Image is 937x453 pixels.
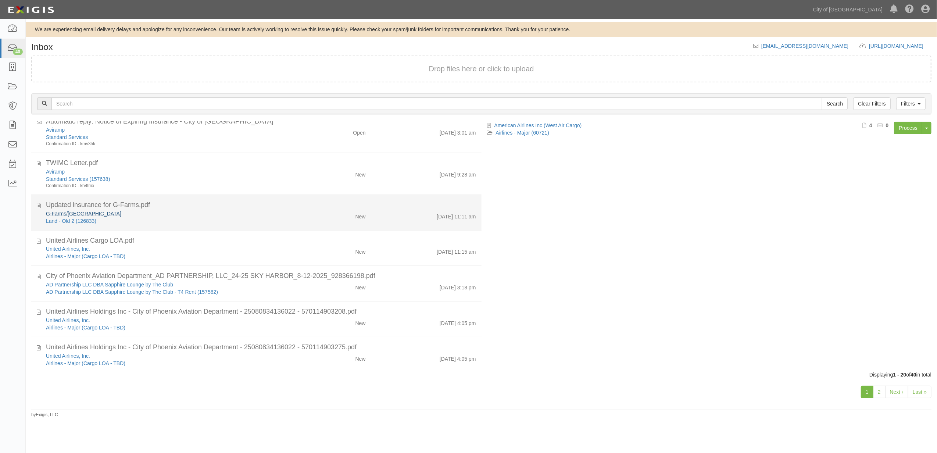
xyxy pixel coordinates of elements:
div: AD Partnership LLC DBA Sapphire Lounge by The Club - T4 Rent (157582) [46,288,292,296]
div: United Airlines, Inc. [46,245,292,253]
b: 1 - 20 [893,372,906,378]
a: 2 [873,386,886,398]
a: [URL][DOMAIN_NAME] [869,43,931,49]
div: [DATE] 9:28 am [440,168,476,178]
i: Help Center - Complianz [905,5,914,14]
small: by [31,412,58,418]
h1: Inbox [31,42,53,52]
a: Standard Services (157638) [46,176,110,182]
a: AD Partnership LLC DBA Sapphire Lounge by The Club - T4 Rent (157582) [46,289,218,295]
button: Drop files here or click to upload [429,64,534,74]
div: United Airlines Holdings Inc - City of Phoenix Aviation Department - 25080834136022 - 57011490327... [46,343,476,352]
input: Search [51,97,822,110]
a: Next › [885,386,908,398]
a: United Airlines, Inc. [46,317,90,323]
a: Land - Old 2 (126833) [46,218,96,224]
div: New [355,210,366,220]
div: G-Farms/Tal Wi Wi Ranch [46,210,292,217]
div: We are experiencing email delivery delays and apologize for any inconvenience. Our team is active... [26,26,937,33]
div: 40 [13,49,23,55]
a: American Airlines Inc (West Air Cargo) [494,122,582,128]
a: Airlines - Major (Cargo LOA - TBD) [46,253,125,259]
div: United Airlines Holdings Inc - City of Phoenix Aviation Department - 25080834136022 - 57011490320... [46,307,476,317]
div: New [355,352,366,363]
a: [EMAIL_ADDRESS][DOMAIN_NAME] [761,43,848,49]
div: New [355,281,366,291]
a: AD Partnership LLC DBA Sapphire Lounge by The Club [46,282,173,288]
input: Search [822,97,848,110]
div: New [355,245,366,256]
div: Confirmation ID - kmv3hk [46,141,292,147]
div: New [355,168,366,178]
div: [DATE] 11:15 am [437,245,476,256]
a: Standard Services [46,134,88,140]
a: Last » [908,386,931,398]
div: Open [353,126,365,136]
div: Aviramp [46,168,292,175]
a: United Airlines, Inc. [46,246,90,252]
a: Filters [896,97,926,110]
a: Exigis, LLC [36,412,58,417]
a: Aviramp [46,169,65,175]
div: Airlines - Major (Cargo LOA - TBD) [46,253,292,260]
img: logo-5460c22ac91f19d4615b14bd174203de0afe785f0fc80cf4dbbc73dc1793850b.png [6,3,56,17]
div: [DATE] 3:18 pm [440,281,476,291]
a: 1 [861,386,873,398]
div: United Airlines Cargo LOA.pdf [46,236,476,246]
div: New [355,317,366,327]
a: Process [894,122,922,134]
a: City of [GEOGRAPHIC_DATA] [809,2,886,17]
div: AD Partnership LLC DBA Sapphire Lounge by The Club [46,281,292,288]
div: [DATE] 4:05 pm [440,317,476,327]
a: Airlines - Major (60721) [496,130,550,136]
div: Updated insurance for G-Farms.pdf [46,200,476,210]
b: 4 [869,122,872,128]
div: United Airlines, Inc. [46,352,292,360]
b: 40 [911,372,916,378]
div: Confirmation ID - kh4tmx [46,183,292,189]
div: United Airlines, Inc. [46,317,292,324]
a: United Airlines, Inc. [46,353,90,359]
div: Standard Services (157638) [46,175,292,183]
b: 0 [886,122,889,128]
div: [DATE] 11:11 am [437,210,476,220]
div: Land - Old 2 (126833) [46,217,292,225]
a: Aviramp [46,127,65,133]
div: [DATE] 4:05 pm [440,352,476,363]
div: Automatic reply: Notice of Expiring Insurance - City of Phoenix [46,117,476,126]
div: Airlines - Major (Cargo LOA - TBD) [46,360,292,367]
div: [DATE] 3:01 am [440,126,476,136]
a: Airlines - Major (Cargo LOA - TBD) [46,360,125,366]
a: Clear Filters [853,97,890,110]
a: Airlines - Major (Cargo LOA - TBD) [46,325,125,331]
div: Airlines - Major (Cargo LOA - TBD) [46,324,292,331]
a: G-Farms/[GEOGRAPHIC_DATA] [46,211,121,217]
div: City of Phoenix Aviation Department_AD PARTNERSHIP, LLC_24-25 SKY HARBOR_8-12-2025_928366198.pdf [46,271,476,281]
div: Displaying of in total [26,371,937,378]
div: TWIMC Letter.pdf [46,158,476,168]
